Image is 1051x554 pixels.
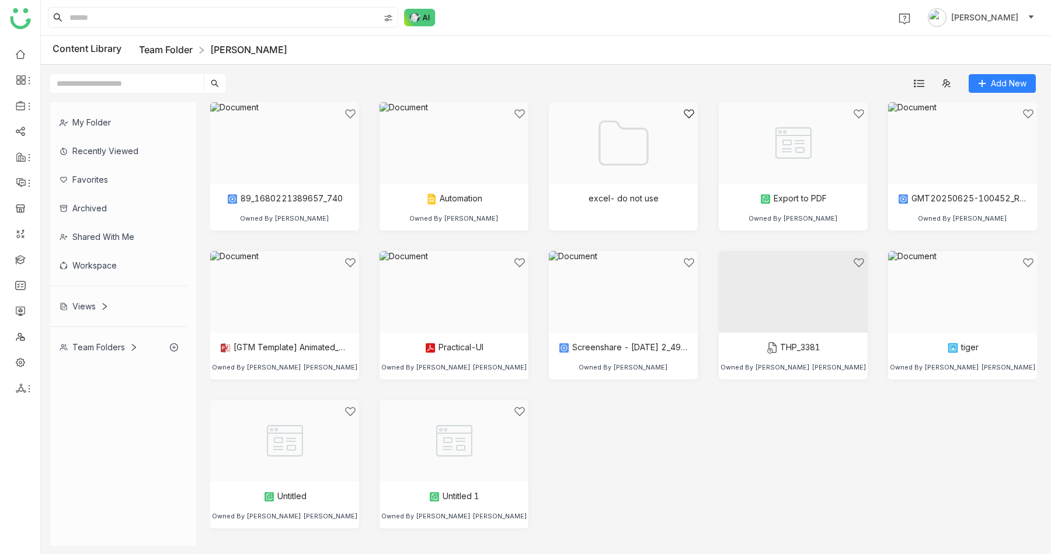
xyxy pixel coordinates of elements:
[946,342,978,354] div: tiger
[549,251,698,333] img: Document
[426,193,482,205] div: Automation
[60,301,109,311] div: Views
[53,43,287,57] div: Content Library
[558,342,570,354] img: mp4.svg
[589,193,659,203] div: excel- do not use
[897,193,1028,205] div: GMT20250625-100452_Recording_1920x1080
[897,193,909,205] img: mp4.svg
[888,102,1037,184] img: Document
[220,342,231,354] img: pptx.svg
[720,363,866,371] div: Owned By [PERSON_NAME] [PERSON_NAME]
[210,102,359,184] img: Document
[50,251,187,280] div: Workspace
[426,193,437,205] img: g-ppt.svg
[210,251,359,333] img: Document
[60,342,138,352] div: Team Folders
[380,251,528,333] img: Document
[749,214,838,222] div: Owned By [PERSON_NAME]
[50,194,187,222] div: Archived
[429,491,479,503] div: Untitled 1
[50,222,187,251] div: Shared with me
[50,137,187,165] div: Recently Viewed
[951,11,1018,24] span: [PERSON_NAME]
[558,342,688,354] div: Screenshare - [DATE] 2_49_54 PM
[381,512,527,520] div: Owned By [PERSON_NAME] [PERSON_NAME]
[424,342,436,354] img: pdf.svg
[946,342,958,354] img: jpg.svg
[384,13,393,23] img: search-type.svg
[139,44,193,55] a: Team Folder
[766,342,820,354] div: THP_3381
[227,193,238,205] img: mp4.svg
[969,74,1036,93] button: Add New
[404,9,436,26] img: ask-buddy-normal.svg
[918,214,1007,222] div: Owned By [PERSON_NAME]
[594,114,653,172] img: Folder
[760,193,771,205] img: paper.svg
[263,491,275,503] img: paper.svg
[10,8,31,29] img: logo
[380,400,528,482] img: Paper
[381,363,527,371] div: Owned By [PERSON_NAME] [PERSON_NAME]
[760,193,827,205] div: Export to PDF
[424,342,483,354] div: Practical-UI
[409,214,499,222] div: Owned By [PERSON_NAME]
[719,102,868,184] img: Paper
[380,102,528,184] img: Document
[719,251,868,400] img: Document
[925,8,1037,27] button: [PERSON_NAME]
[991,77,1026,90] span: Add New
[50,165,187,194] div: Favorites
[766,342,778,354] img: unsupported.svg
[263,491,307,503] div: Untitled
[50,108,187,137] div: My Folder
[889,363,1035,371] div: Owned By [PERSON_NAME] [PERSON_NAME]
[210,400,359,482] img: Paper
[212,363,358,371] div: Owned By [PERSON_NAME] [PERSON_NAME]
[240,214,329,222] div: Owned By [PERSON_NAME]
[579,363,668,371] div: Owned By [PERSON_NAME]
[899,13,910,25] img: help.svg
[888,251,1037,333] img: Document
[429,491,440,503] img: paper.svg
[227,193,343,205] div: 89_1680221389657_740
[220,342,350,354] div: [GTM Template] Animated_PPTX
[928,8,946,27] img: avatar
[212,512,358,520] div: Owned By [PERSON_NAME] [PERSON_NAME]
[210,44,287,55] a: [PERSON_NAME]
[914,78,924,89] img: list.svg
